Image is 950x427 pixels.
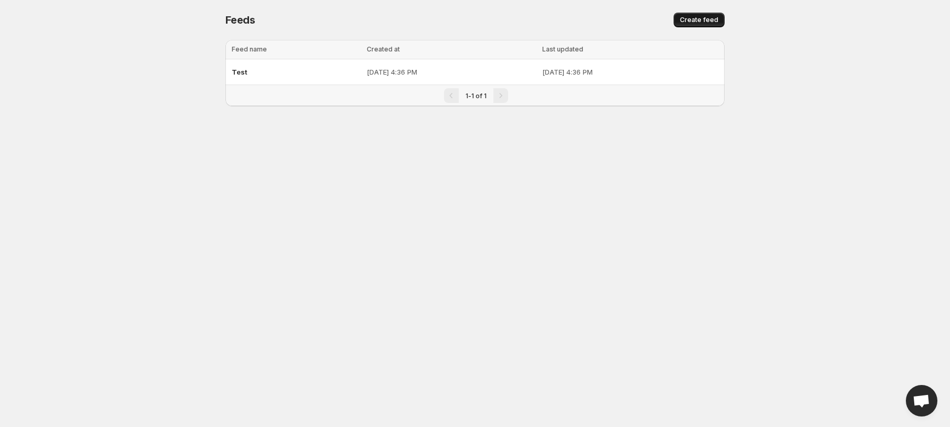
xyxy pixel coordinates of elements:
[225,85,725,106] nav: Pagination
[674,13,725,27] button: Create feed
[680,16,718,24] span: Create feed
[367,67,536,77] p: [DATE] 4:36 PM
[367,45,400,53] span: Created at
[232,68,247,76] span: Test
[225,14,255,26] span: Feeds
[906,385,937,416] div: Open chat
[542,67,718,77] p: [DATE] 4:36 PM
[542,45,583,53] span: Last updated
[232,45,267,53] span: Feed name
[466,92,487,100] span: 1-1 of 1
